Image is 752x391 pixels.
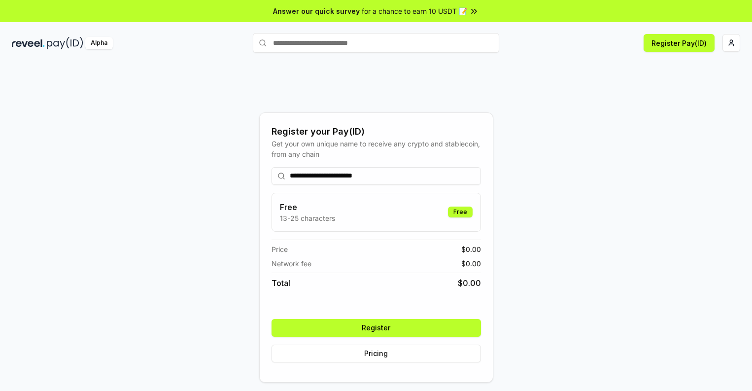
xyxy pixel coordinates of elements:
[458,277,481,289] span: $ 0.00
[280,213,335,223] p: 13-25 characters
[12,37,45,49] img: reveel_dark
[272,319,481,337] button: Register
[85,37,113,49] div: Alpha
[362,6,467,16] span: for a chance to earn 10 USDT 📝
[448,207,473,217] div: Free
[272,345,481,362] button: Pricing
[273,6,360,16] span: Answer our quick survey
[461,244,481,254] span: $ 0.00
[272,258,311,269] span: Network fee
[272,139,481,159] div: Get your own unique name to receive any crypto and stablecoin, from any chain
[644,34,715,52] button: Register Pay(ID)
[47,37,83,49] img: pay_id
[461,258,481,269] span: $ 0.00
[272,277,290,289] span: Total
[272,125,481,139] div: Register your Pay(ID)
[280,201,335,213] h3: Free
[272,244,288,254] span: Price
